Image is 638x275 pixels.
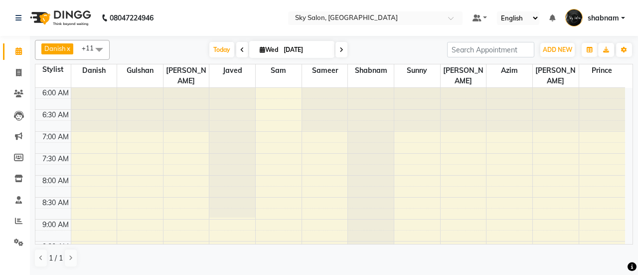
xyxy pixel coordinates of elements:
span: sameer [302,64,348,77]
span: sam [256,64,302,77]
span: 1 / 1 [49,253,63,264]
b: 08047224946 [110,4,154,32]
span: [PERSON_NAME] [533,64,579,87]
button: ADD NEW [540,43,575,57]
span: Danish [71,64,117,77]
div: 9:00 AM [40,220,71,230]
span: Gulshan [117,64,163,77]
img: shabnam [565,9,583,26]
div: 9:30 AM [40,242,71,252]
span: shabnam [348,64,394,77]
a: x [66,44,70,52]
span: [PERSON_NAME] [163,64,209,87]
input: Search Appointment [447,42,534,57]
span: Wed [257,46,281,53]
span: shabnam [588,13,619,23]
span: [PERSON_NAME] [441,64,486,87]
span: Danish [44,44,66,52]
div: 7:00 AM [40,132,71,142]
div: 8:30 AM [40,198,71,208]
span: javed [209,64,255,77]
span: azim [486,64,532,77]
input: 2025-09-03 [281,42,330,57]
span: prince [579,64,625,77]
div: Stylist [35,64,71,75]
img: logo [25,4,94,32]
span: Today [209,42,234,57]
div: 6:30 AM [40,110,71,120]
div: 8:00 AM [40,176,71,186]
span: +11 [82,44,101,52]
span: sunny [394,64,440,77]
div: 6:00 AM [40,88,71,98]
span: ADD NEW [543,46,572,53]
div: 7:30 AM [40,154,71,164]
